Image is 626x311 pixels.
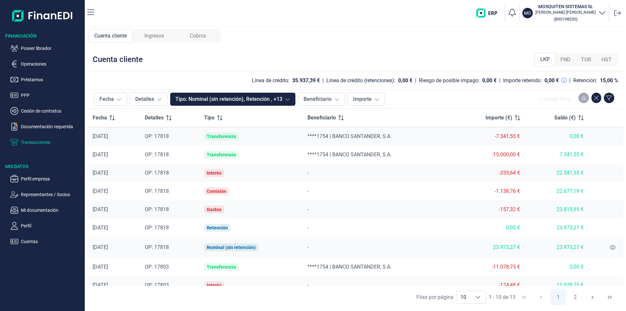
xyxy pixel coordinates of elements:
[145,264,169,270] span: OP: 17803
[21,107,82,115] p: Cesión de contratos
[21,206,82,214] p: Mi documentación
[485,114,512,122] span: Importe (€)
[144,32,164,40] span: Ingresos
[307,114,336,122] span: Beneficiario
[602,289,618,305] button: Last Page
[21,91,82,99] p: PPP
[419,77,480,84] div: Riesgo de posible impago:
[348,93,385,106] button: Importe
[170,93,295,106] button: Tipo: Nominal (sin retención), Retención , +13
[398,77,412,84] div: 0,00 €
[459,244,520,251] div: 23.973,27 €
[12,5,73,26] img: Logo de aplicación
[560,56,571,64] span: FND
[10,206,82,214] button: Mi documentación
[207,152,236,157] div: Transferencia
[10,175,82,183] button: Perfil empresa
[524,10,531,16] p: MO
[207,189,226,194] div: Comisión
[207,170,221,176] div: Interés
[482,77,497,84] div: 0,00 €
[94,93,127,106] button: Fecha
[307,133,392,139] span: ****1754 | BANCO SANTANDER, S.A.
[459,170,520,176] div: -335,64 €
[554,114,576,122] span: Saldo (€)
[21,175,82,183] p: Perfil empresa
[21,60,82,68] p: Operaciones
[530,264,584,270] div: 0,00 €
[145,170,169,176] span: OP: 17818
[21,44,82,52] p: Poseer librador
[459,206,520,213] div: -157,32 €
[10,238,82,245] button: Cuentas
[602,56,612,64] span: HST
[307,206,309,212] span: -
[522,3,606,23] button: MOMOSQUITEN SISTEMAS SL[PERSON_NAME] [PERSON_NAME](B90198250)
[307,282,309,288] span: -
[596,53,617,66] div: HST
[207,283,221,288] div: Interés
[322,77,324,85] div: |
[10,76,82,84] button: Préstamos
[459,188,520,194] div: -1.138,76 €
[207,245,256,250] div: Nominal (sin retención)
[415,77,416,85] div: |
[204,114,215,122] span: Tipo
[145,225,169,231] span: OP: 17818
[21,138,82,146] p: Transacciones
[10,91,82,99] button: PPP
[569,77,571,85] div: |
[307,151,392,158] span: ****1754 | BANCO SANTANDER, S.A.
[190,32,206,40] span: Cobros
[530,151,584,158] div: 7.341,55 €
[307,264,392,270] span: ****1754 | BANCO SANTANDER, S.A.
[298,93,345,106] button: Beneficiario
[10,123,82,131] button: Documentación requerida
[489,295,515,300] span: 1 - 10 de 13
[459,133,520,140] div: -7.341,55 €
[326,77,395,84] div: Línea de crédito (retenciones):
[470,291,486,303] div: Choose
[307,170,309,176] span: -
[93,114,107,122] span: Fecha
[530,170,584,176] div: 22.341,55 €
[555,53,576,66] div: FND
[93,225,134,231] div: [DATE]
[10,191,82,198] button: Representantes / Socios
[207,134,236,139] div: Transferencia
[530,188,584,194] div: 22.677,19 €
[459,225,520,231] div: 0,00 €
[145,133,169,139] span: OP: 17818
[535,10,596,15] p: [PERSON_NAME] [PERSON_NAME]
[540,55,550,63] span: LKP
[459,282,520,288] div: -174,48 €
[416,293,454,301] div: Filas por página
[573,77,597,84] div: Retención:
[544,77,559,84] div: 0,00 €
[530,133,584,140] div: 0,00 €
[10,222,82,230] button: Perfil
[93,282,134,288] div: [DATE]
[307,225,309,231] span: -
[600,77,618,84] div: 15,00 %
[145,282,169,288] span: OP: 17803
[10,138,82,146] button: Transacciones
[550,289,566,305] button: Page 1
[530,282,584,288] div: 11.078,75 €
[145,114,164,122] span: Detalles
[207,207,221,212] div: Gastos
[21,191,82,198] p: Representantes / Socios
[21,123,82,131] p: Documentación requerida
[535,53,555,66] div: LKP
[530,206,584,213] div: 23.815,95 €
[10,107,82,115] button: Cesión de contratos
[130,93,168,106] button: Detalles
[145,244,169,250] span: OP: 17818
[516,289,532,305] button: First Page
[93,188,134,194] div: [DATE]
[307,188,309,194] span: -
[535,3,596,10] h3: MOSQUITEN SISTEMAS SL
[21,222,82,230] p: Perfil
[93,133,134,140] div: [DATE]
[207,225,228,230] div: Retención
